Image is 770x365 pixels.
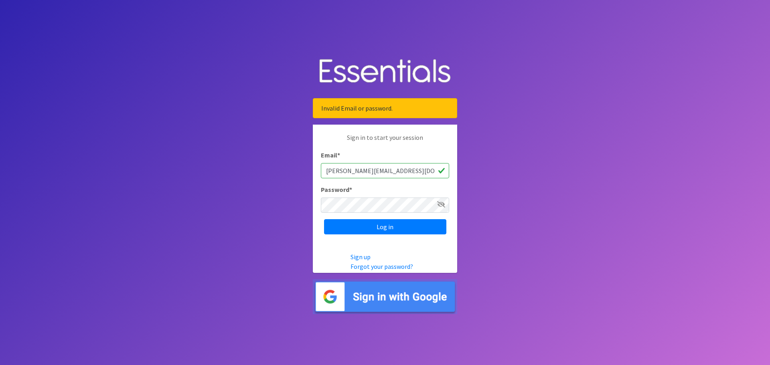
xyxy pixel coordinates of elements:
a: Forgot your password? [351,262,413,270]
img: Human Essentials [313,51,457,92]
input: Log in [324,219,446,234]
label: Password [321,185,352,194]
p: Sign in to start your session [321,133,449,150]
div: Invalid Email or password. [313,98,457,118]
label: Email [321,150,340,160]
a: Sign up [351,253,371,261]
abbr: required [337,151,340,159]
abbr: required [349,186,352,194]
img: Sign in with Google [313,279,457,314]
